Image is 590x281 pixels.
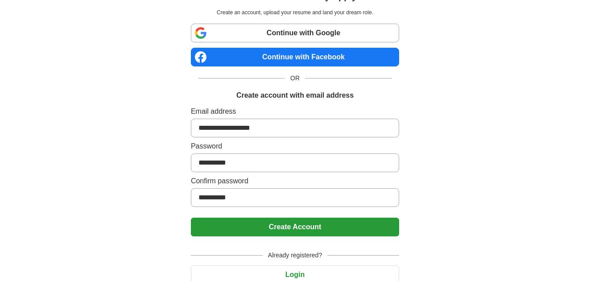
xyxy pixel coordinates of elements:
[191,218,399,236] button: Create Account
[191,176,399,186] label: Confirm password
[191,24,399,42] a: Continue with Google
[191,271,399,278] a: Login
[191,48,399,66] a: Continue with Facebook
[191,141,399,152] label: Password
[285,74,305,83] span: OR
[236,90,354,101] h1: Create account with email address
[263,251,327,260] span: Already registered?
[191,106,399,117] label: Email address
[193,8,397,17] p: Create an account, upload your resume and land your dream role.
